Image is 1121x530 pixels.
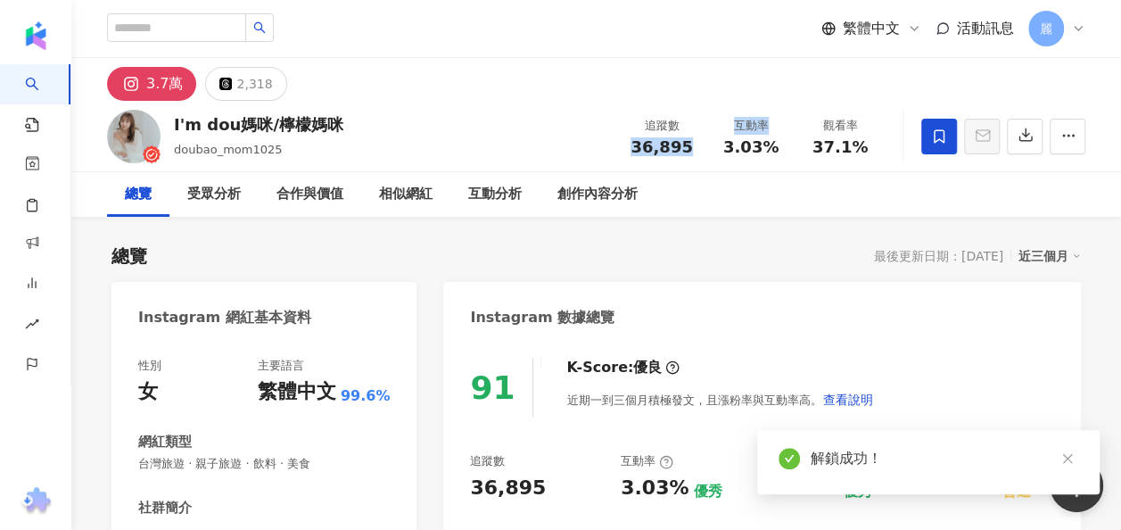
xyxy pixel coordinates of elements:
[107,110,161,163] img: KOL Avatar
[174,113,343,136] div: I'm dou媽咪/檸檬媽咪
[25,64,61,134] a: search
[843,19,900,38] span: 繁體中文
[138,308,311,327] div: Instagram 網紅基本資料
[138,358,161,374] div: 性別
[138,433,192,451] div: 網紅類型
[566,358,680,377] div: K-Score :
[253,21,266,34] span: search
[19,487,54,516] img: chrome extension
[1040,19,1052,38] span: 麗
[205,67,286,101] button: 2,318
[470,453,505,469] div: 追蹤數
[470,369,515,406] div: 91
[806,117,874,135] div: 觀看率
[717,117,785,135] div: 互動率
[1018,244,1081,268] div: 近三個月
[1061,452,1074,465] span: close
[468,184,522,205] div: 互動分析
[107,67,196,101] button: 3.7萬
[821,382,873,418] button: 查看說明
[258,358,304,374] div: 主要語言
[812,138,868,156] span: 37.1%
[379,184,433,205] div: 相似網紅
[125,184,152,205] div: 總覽
[557,184,638,205] div: 創作內容分析
[779,448,800,469] span: check-circle
[174,143,282,156] span: doubao_mom1025
[138,499,192,518] div: 社群簡介
[822,393,872,407] span: 查看說明
[811,448,1078,469] div: 解鎖成功！
[957,20,1014,37] span: 活動訊息
[621,453,673,469] div: 互動率
[723,138,779,156] span: 3.03%
[693,482,721,501] div: 優秀
[470,308,614,327] div: Instagram 數據總覽
[874,249,1003,263] div: 最後更新日期：[DATE]
[21,21,50,50] img: logo icon
[138,456,390,472] span: 台灣旅遊 · 親子旅遊 · 飲料 · 美食
[621,475,688,502] div: 3.03%
[187,184,241,205] div: 受眾分析
[258,378,336,406] div: 繁體中文
[566,382,873,418] div: 近期一到三個月積極發文，且漲粉率與互動率高。
[470,475,546,502] div: 36,895
[633,358,662,377] div: 優良
[111,244,147,269] div: 總覽
[25,306,39,346] span: rise
[276,184,343,205] div: 合作與價值
[138,378,158,406] div: 女
[236,71,272,96] div: 2,318
[146,71,183,96] div: 3.7萬
[341,386,391,406] span: 99.6%
[628,117,696,135] div: 追蹤數
[631,137,692,156] span: 36,895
